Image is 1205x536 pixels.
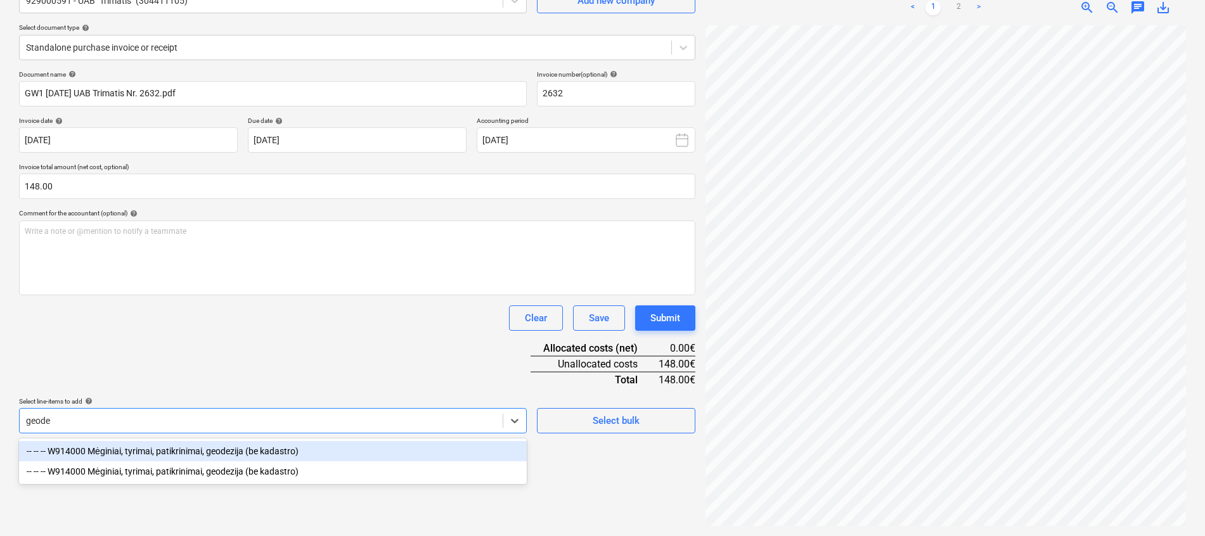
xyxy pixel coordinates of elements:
div: Select line-items to add [19,397,527,405]
iframe: Chat Widget [1142,475,1205,536]
div: -- -- -- W914000 Mėginiai, tyrimai, patikrinimai, geodezija (be kadastro) [19,441,527,461]
div: Due date [248,117,467,125]
div: 0.00€ [658,341,695,356]
span: help [53,117,63,125]
button: Submit [635,305,695,331]
span: help [66,70,76,78]
div: Invoice date [19,117,238,125]
div: Unallocated costs [531,356,658,372]
div: Clear [525,310,547,326]
span: help [607,70,617,78]
div: Select document type [19,23,695,32]
div: 148.00€ [658,356,695,372]
p: Accounting period [477,117,695,127]
span: help [79,24,89,32]
button: [DATE] [477,127,695,153]
input: Invoice total amount (net cost, optional) [19,174,695,199]
div: 148.00€ [658,372,695,387]
div: Select bulk [593,412,640,429]
div: Document name [19,70,527,79]
input: Due date not specified [248,127,467,153]
div: Allocated costs (net) [531,341,658,356]
div: Submit [650,310,680,326]
span: help [273,117,283,125]
input: Invoice number [537,81,695,106]
button: Clear [509,305,563,331]
div: -- -- -- W914000 Mėginiai, tyrimai, patikrinimai, geodezija (be kadastro) [19,461,527,482]
div: Total [531,372,658,387]
span: help [127,210,138,217]
input: Invoice date not specified [19,127,238,153]
div: Comment for the accountant (optional) [19,209,695,217]
div: Save [589,310,609,326]
div: Invoice number (optional) [537,70,695,79]
input: Document name [19,81,527,106]
button: Select bulk [537,408,695,433]
p: Invoice total amount (net cost, optional) [19,163,695,174]
span: help [82,397,93,405]
button: Save [573,305,625,331]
